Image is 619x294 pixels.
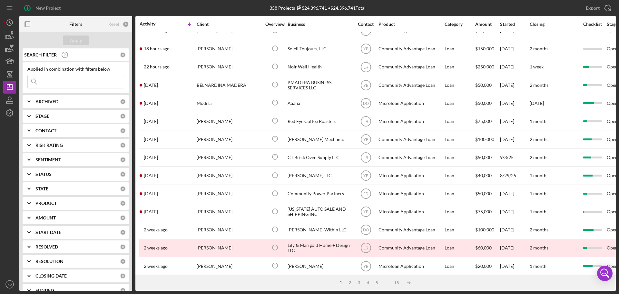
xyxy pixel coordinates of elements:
time: 1 week [530,64,544,69]
div: [PERSON_NAME] [197,185,261,202]
div: Loan [445,167,475,184]
div: [DATE] [500,221,529,238]
div: Contact [354,22,378,27]
div: [PERSON_NAME] [197,203,261,220]
div: Category [445,22,475,27]
text: YB [363,47,368,51]
span: $100,000 [475,137,494,142]
div: Community Advantage Loan [378,221,443,238]
div: BELNARDINA MADERA [197,76,261,94]
div: [PERSON_NAME] [197,58,261,76]
div: [PERSON_NAME] [197,221,261,238]
text: DO [363,101,369,106]
span: $50,000 [475,100,492,106]
text: JD [363,192,368,196]
div: Product [378,22,443,27]
div: Lily & Marigold Home + Design LLC [288,239,352,257]
time: 2025-09-24 14:15 [144,64,170,69]
div: [PERSON_NAME] Within LLC [288,221,352,238]
div: 0 [120,128,126,134]
div: 0 [120,171,126,177]
div: [DATE] [500,40,529,57]
time: 2025-09-23 19:07 [144,83,158,88]
div: 15 [391,280,402,285]
time: 1 month [530,263,546,269]
div: 8/29/25 [500,167,529,184]
div: Checklist [579,22,606,27]
button: New Project [19,2,67,15]
text: YB [363,264,368,269]
div: $60,000 [475,239,499,257]
span: $75,000 [475,118,492,124]
div: 0 [120,215,126,221]
time: 2 months [530,46,548,51]
b: RESOLUTION [35,259,64,264]
div: 1 [336,280,345,285]
div: Export [586,2,600,15]
div: Microloan Application [378,203,443,220]
div: Loan [445,76,475,94]
div: Community Advantage Loan [378,76,443,94]
div: Loan [445,203,475,220]
div: Community Advantage Loan [378,58,443,76]
div: Amount [475,22,499,27]
time: 2025-09-16 18:42 [144,191,158,196]
div: Activity [140,21,168,26]
div: 0 [120,113,126,119]
span: $50,000 [475,155,492,160]
div: 9/3/25 [500,149,529,166]
time: 2 months [530,245,548,250]
b: RESOLVED [35,244,58,249]
b: START DATE [35,230,61,235]
div: [PERSON_NAME] Mechanic [288,131,352,148]
div: 0 [120,157,126,163]
time: 1 month [530,118,546,124]
div: Reset [108,22,119,27]
div: [DATE] [500,131,529,148]
span: $50,000 [475,191,492,196]
div: CT Brick Oven Supply LLC [288,149,352,166]
div: 0 [120,142,126,148]
div: Loan [445,239,475,257]
text: YB [363,137,368,142]
b: PRODUCT [35,201,57,206]
span: $75,000 [475,209,492,214]
div: Apply [70,35,82,45]
b: Filters [69,22,82,27]
text: LR [363,246,368,250]
div: Client [197,22,261,27]
div: Red Eye Coffee Roasters [288,113,352,130]
time: [DATE] [530,100,544,106]
time: 1 month [530,209,546,214]
b: STAGE [35,114,49,119]
button: Export [579,2,616,15]
time: 2025-09-19 14:23 [144,137,158,142]
div: Community Advantage Loan [378,131,443,148]
b: CONTACT [35,128,56,133]
div: 0 [120,259,126,264]
time: 2025-09-17 18:41 [144,173,158,178]
b: SENTIMENT [35,157,61,162]
b: STATUS [35,172,52,177]
div: Loan [445,221,475,238]
div: Overview [263,22,287,27]
span: $250,000 [475,64,494,69]
div: 0 [120,186,126,192]
div: Loan [445,113,475,130]
span: $100,000 [475,227,494,232]
div: Community Advantage Loan [378,149,443,166]
div: Started [500,22,529,27]
span: $150,000 [475,46,494,51]
div: Loan [445,185,475,202]
div: Noir Well Health [288,58,352,76]
span: $40,000 [475,173,492,178]
button: Apply [63,35,89,45]
div: [DATE] [500,113,529,130]
div: [PERSON_NAME] [197,149,261,166]
text: DO [363,228,369,232]
div: [PERSON_NAME] [197,239,261,257]
time: 2025-09-18 22:10 [144,155,158,160]
div: [PERSON_NAME] [197,167,261,184]
time: 2025-09-14 17:14 [144,245,168,250]
div: 5 [372,280,381,285]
